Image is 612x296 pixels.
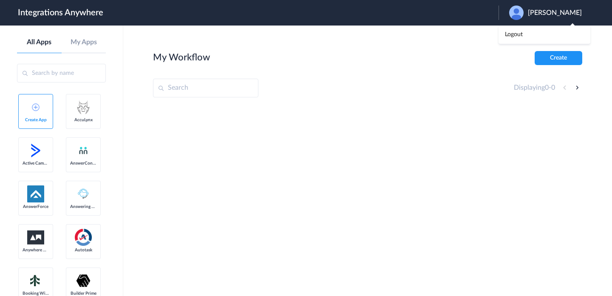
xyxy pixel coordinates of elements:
[23,204,49,209] span: AnswerForce
[514,84,555,92] h4: Displaying -
[32,103,40,111] img: add-icon.svg
[27,273,44,288] img: Setmore_Logo.svg
[27,185,44,202] img: af-app-logo.svg
[70,204,96,209] span: Answering Service
[509,6,524,20] img: user.png
[70,291,96,296] span: Builder Prime
[23,161,49,166] span: Active Campaign
[27,231,44,245] img: aww.png
[153,52,210,63] h2: My Workflow
[545,84,549,91] span: 0
[75,272,92,289] img: builder-prime-logo.svg
[75,99,92,116] img: acculynx-logo.svg
[70,161,96,166] span: AnswerConnect
[18,8,103,18] h1: Integrations Anywhere
[27,142,44,159] img: active-campaign-logo.svg
[62,38,106,46] a: My Apps
[528,9,582,17] span: [PERSON_NAME]
[17,38,62,46] a: All Apps
[23,248,49,253] span: Anywhere Works
[78,145,88,156] img: answerconnect-logo.svg
[23,117,49,122] span: Create App
[70,248,96,253] span: Autotask
[70,117,96,122] span: AccuLynx
[75,229,92,246] img: autotask.png
[17,64,106,83] input: Search by name
[153,79,258,97] input: Search
[75,185,92,202] img: Answering_service.png
[505,31,523,37] a: Logout
[535,51,582,65] button: Create
[23,291,49,296] span: Booking Widget
[551,84,555,91] span: 0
